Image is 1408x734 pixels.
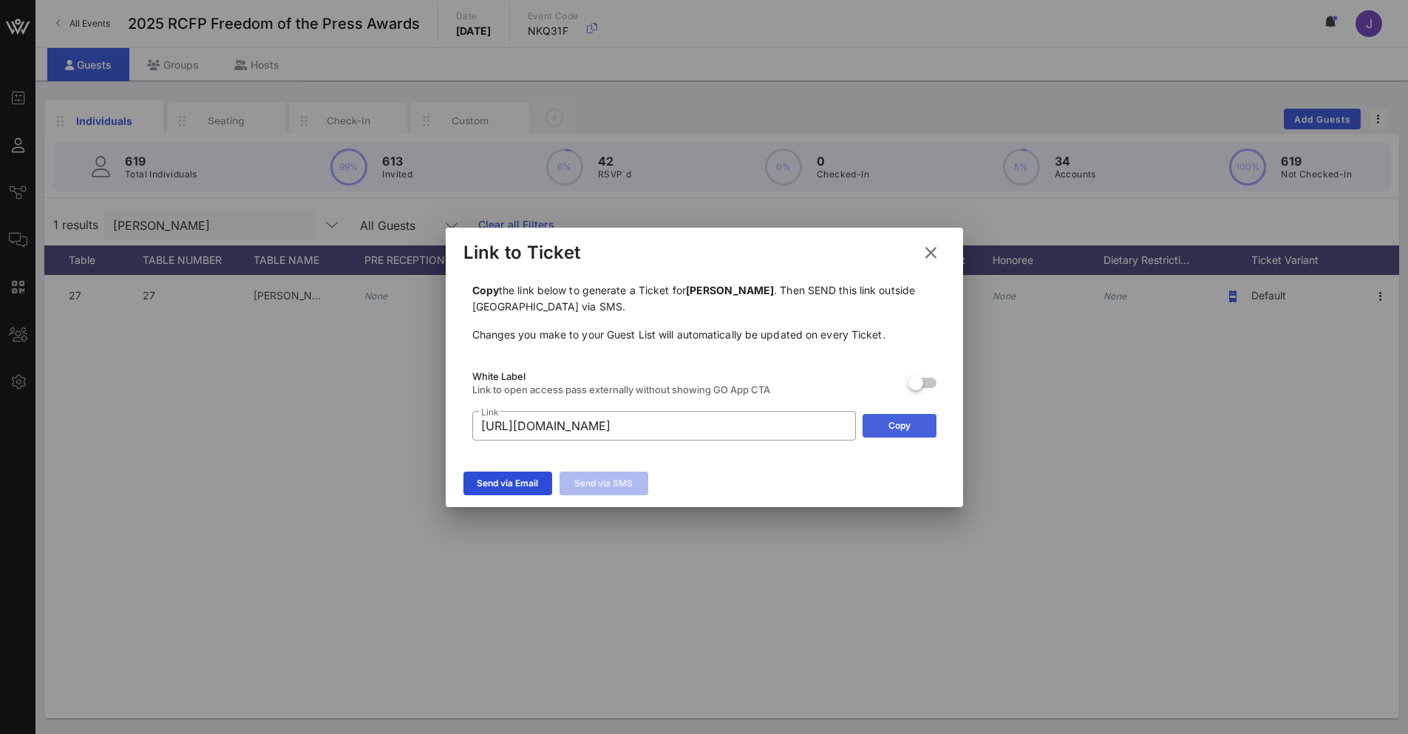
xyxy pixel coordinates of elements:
button: Send via SMS [560,472,648,495]
b: Copy [472,284,499,296]
div: Send via Email [477,476,538,491]
b: [PERSON_NAME] [686,284,774,296]
div: Link to Ticket [463,242,581,264]
button: Send via Email [463,472,552,495]
label: Link [481,407,498,418]
p: the link below to generate a Ticket for . Then SEND this link outside [GEOGRAPHIC_DATA] via SMS. [472,282,936,315]
div: Link to open access pass externally without showing GO App CTA [472,384,897,395]
div: White Label [472,370,897,382]
p: Changes you make to your Guest List will automatically be updated on every Ticket. [472,327,936,343]
div: Copy [888,418,911,433]
button: Copy [863,414,936,438]
div: Send via SMS [574,476,633,491]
